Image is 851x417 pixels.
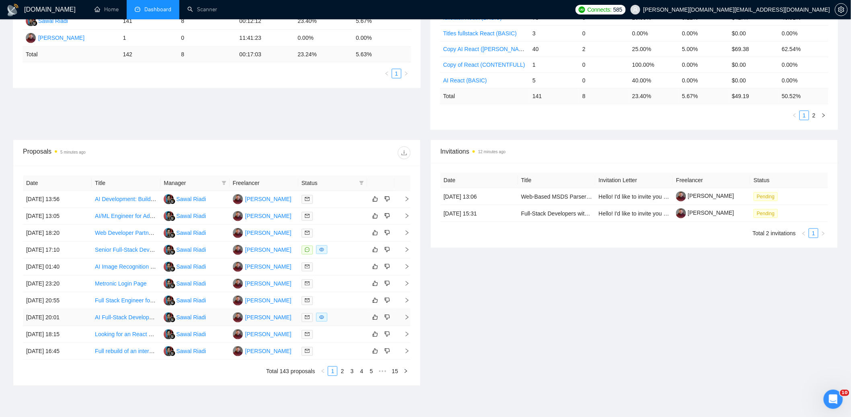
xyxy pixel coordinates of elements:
span: left [802,231,806,236]
li: 1 [392,69,401,78]
a: homeHome [95,6,119,13]
li: 2 [337,366,347,376]
a: AI Full-Stack Developer Needed for Innovative Project [95,314,230,320]
li: 1 [809,228,818,238]
img: SR [164,329,174,339]
img: gigradar-bm.png [170,249,175,255]
li: 3 [347,366,357,376]
div: Sawal Riadi [38,16,68,25]
td: 142 [120,47,178,62]
span: dislike [384,247,390,253]
th: Status [750,173,828,188]
span: right [821,231,826,236]
span: like [372,348,378,354]
span: dislike [384,280,390,287]
a: 1 [328,367,337,376]
button: like [370,245,380,255]
span: mail [305,264,310,269]
td: 00:17:03 [236,47,294,62]
img: KP [233,194,243,204]
span: dislike [384,263,390,270]
img: SR [164,228,174,238]
td: 00:12:12 [236,13,294,30]
img: KP [233,279,243,289]
button: dislike [382,262,392,271]
img: gigradar-bm.png [170,232,175,238]
div: Sawal Riadi [176,279,206,288]
td: 23.24 % [294,47,353,62]
button: like [370,262,380,271]
span: mail [305,332,310,337]
button: right [401,366,411,376]
span: download [398,150,410,156]
td: 23.40% [294,13,353,30]
div: [PERSON_NAME] [245,262,292,271]
li: Previous Page [382,69,392,78]
img: logo [6,4,19,16]
span: mail [305,298,310,303]
span: like [372,280,378,287]
img: SR [164,262,174,272]
td: 11:41:23 [236,30,294,47]
div: Sawal Riadi [176,228,206,237]
span: Invitations [440,146,828,156]
img: SR [164,279,174,289]
li: Previous Page [790,111,800,120]
button: like [370,312,380,322]
td: AI Development: Build a Napkin AI-like Functionality [92,191,160,208]
a: Looking for an React Developer [95,331,174,337]
td: 50.52 % [779,88,828,104]
td: $69.38 [729,41,779,57]
img: SR [164,296,174,306]
img: gigradar-bm.png [170,283,175,289]
a: 1 [800,111,809,120]
th: Title [92,175,160,191]
img: KP [233,245,243,255]
td: 40.00% [629,72,679,88]
td: 8 [178,47,236,62]
a: SRSawal Riadi [26,17,68,24]
td: Web Developer Partner for Ongoing Custom Projects (Collaborative Role) [92,225,160,242]
span: setting [835,6,847,13]
a: SRSawal Riadi [164,314,206,320]
a: setting [835,6,848,13]
button: like [370,346,380,356]
span: mail [305,281,310,286]
a: KP[PERSON_NAME] [233,263,292,269]
span: like [372,314,378,320]
li: 1 [328,366,337,376]
td: 5.67% [353,13,411,30]
div: Sawal Riadi [176,245,206,254]
th: Title [518,173,596,188]
td: [DATE] 13:05 [23,208,92,225]
li: 1 [800,111,809,120]
a: SRSawal Riadi [164,347,206,354]
img: SR [164,194,174,204]
a: SRSawal Riadi [164,280,206,286]
div: Sawal Riadi [176,296,206,305]
td: 0.00% [679,72,729,88]
td: Senior Full-Stack Developer (Next.js / API Integration / Payment Systems) [92,242,160,259]
td: 1 [120,30,178,47]
span: like [372,230,378,236]
button: right [819,111,828,120]
button: dislike [382,296,392,305]
td: [DATE] 13:06 [440,188,518,205]
img: SR [164,346,174,356]
span: ••• [376,366,389,376]
img: KP [233,211,243,221]
div: [PERSON_NAME] [245,279,292,288]
div: [PERSON_NAME] [245,330,292,339]
span: filter [220,177,228,189]
a: Pending [754,193,781,199]
a: [PERSON_NAME] [676,193,734,199]
img: gigradar-bm.png [32,21,37,26]
span: right [403,369,408,374]
li: 2 [809,111,819,120]
th: Date [440,173,518,188]
a: AI React (BASIC) [443,77,487,84]
span: message [305,247,310,252]
img: SR [164,245,174,255]
a: Full-Stack Developers with AI Expertise for SaaS Platform [521,210,666,217]
td: $ 49.19 [729,88,779,104]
